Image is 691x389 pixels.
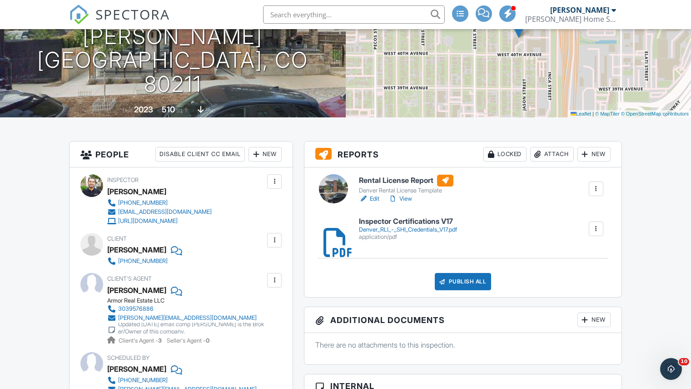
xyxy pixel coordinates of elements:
[359,175,453,195] a: Rental License Report Denver Rental License Template
[162,105,175,114] div: 510
[388,194,412,203] a: View
[206,337,209,344] strong: 0
[107,257,175,266] a: [PHONE_NUMBER]
[359,194,379,203] a: Edit
[95,5,170,24] span: SPECTORA
[359,217,457,241] a: Inspector Certifications V17 Denver_RLI_-_SHI_Credentials_V17.pdf application/pdf
[107,362,166,376] div: [PERSON_NAME]
[359,187,453,194] div: Denver Rental License Template
[107,177,139,183] span: Inspector
[525,15,616,24] div: Scott Home Services, LLC
[118,305,154,313] div: 3039576886
[158,337,162,344] strong: 3
[550,5,609,15] div: [PERSON_NAME]
[435,273,492,290] div: Publish All
[315,340,611,350] p: There are no attachments to this inspection.
[359,226,457,233] div: Denver_RLI_-_SHI_Credentials_V17.pdf
[176,107,189,114] span: sq. ft.
[107,313,265,323] a: [PERSON_NAME][EMAIL_ADDRESS][DOMAIN_NAME]
[118,314,257,322] div: [PERSON_NAME][EMAIL_ADDRESS][DOMAIN_NAME]
[69,12,170,31] a: SPECTORA
[118,258,168,265] div: [PHONE_NUMBER]
[107,297,272,304] div: Armor Real Estate LLC
[359,217,457,226] h6: Inspector Certifications V17
[118,199,168,207] div: [PHONE_NUMBER]
[205,107,215,114] span: slab
[118,217,178,225] div: [URL][DOMAIN_NAME]
[118,377,168,384] div: [PHONE_NUMBER]
[107,217,212,226] a: [URL][DOMAIN_NAME]
[118,321,265,335] div: Updated [DATE] email comp [PERSON_NAME] is the Broker/Owner of this company.
[304,141,621,167] h3: Reports
[530,147,574,162] div: Attach
[107,243,166,257] div: [PERSON_NAME]
[107,198,212,207] a: [PHONE_NUMBER]
[107,354,149,361] span: Scheduled By
[263,5,445,24] input: Search everything...
[359,175,453,187] h6: Rental License Report
[679,358,689,365] span: 10
[107,207,212,217] a: [EMAIL_ADDRESS][DOMAIN_NAME]
[107,376,257,385] a: [PHONE_NUMBER]
[304,307,621,333] h3: Additional Documents
[621,111,689,116] a: © OpenStreetMap contributors
[118,208,212,216] div: [EMAIL_ADDRESS][DOMAIN_NAME]
[167,337,209,344] span: Seller's Agent -
[107,283,166,297] div: [PERSON_NAME]
[107,304,265,313] a: 3039576886
[123,107,133,114] span: Built
[359,233,457,241] div: application/pdf
[107,275,152,282] span: Client's Agent
[69,5,89,25] img: The Best Home Inspection Software - Spectora
[249,147,282,162] div: New
[155,147,245,162] div: Disable Client CC Email
[119,337,163,344] span: Client's Agent -
[107,235,127,242] span: Client
[592,111,594,116] span: |
[660,358,682,380] iframe: Intercom live chat
[571,111,591,116] a: Leaflet
[107,185,166,198] div: [PERSON_NAME]
[577,147,611,162] div: New
[15,0,331,96] h1: [STREET_ADDRESS][PERSON_NAME] [GEOGRAPHIC_DATA], CO 80211
[134,105,153,114] div: 2023
[595,111,620,116] a: © MapTiler
[577,313,611,327] div: New
[70,141,293,167] h3: People
[483,147,527,162] div: Locked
